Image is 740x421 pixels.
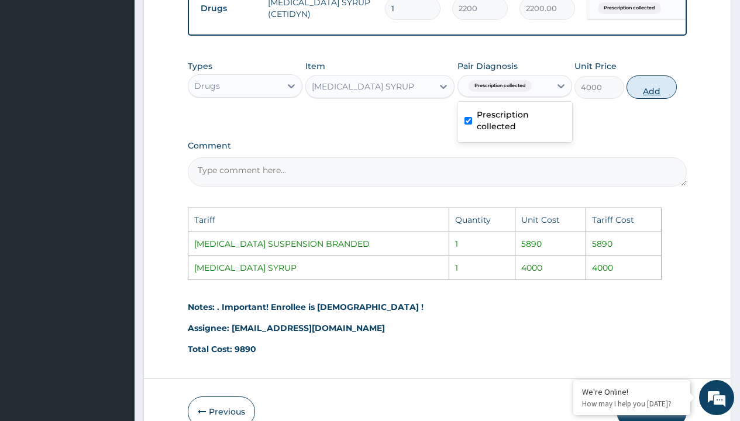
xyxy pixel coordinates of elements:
[61,65,197,81] div: Chat with us now
[449,232,515,256] td: 1
[188,256,449,279] td: [MEDICAL_DATA] SYRUP
[6,289,223,330] textarea: Type your message and hit 'Enter'
[515,232,586,256] td: 5890
[449,208,515,232] td: Quantity
[515,208,586,232] td: Unit Cost
[449,256,515,279] td: 1
[586,256,662,279] td: 4000
[188,232,449,256] td: [MEDICAL_DATA] SUSPENSION BRANDED
[194,80,220,92] div: Drugs
[582,387,682,397] div: We're Online!
[574,60,617,72] label: Unit Price
[627,75,676,99] button: Add
[188,141,687,151] label: Comment
[469,80,532,92] span: Prescription collected
[477,109,565,132] label: Prescription collected
[188,208,449,232] td: Tariff
[22,58,47,88] img: d_794563401_company_1708531726252_794563401
[192,6,220,34] div: Minimize live chat window
[457,60,518,72] label: Pair Diagnosis
[188,301,687,313] div: Notes: . Important! Enrollee is [DEMOGRAPHIC_DATA] !
[598,2,661,14] span: Prescription collected
[188,343,687,355] div: Total Cost: 9890
[586,208,662,232] td: Tariff Cost
[188,61,212,71] label: Types
[305,60,325,72] label: Item
[586,232,662,256] td: 5890
[312,81,414,92] div: [MEDICAL_DATA] SYRUP
[68,132,161,250] span: We're online!
[188,322,687,334] div: Assignee: [EMAIL_ADDRESS][DOMAIN_NAME]
[515,256,586,279] td: 4000
[582,399,682,409] p: How may I help you today?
